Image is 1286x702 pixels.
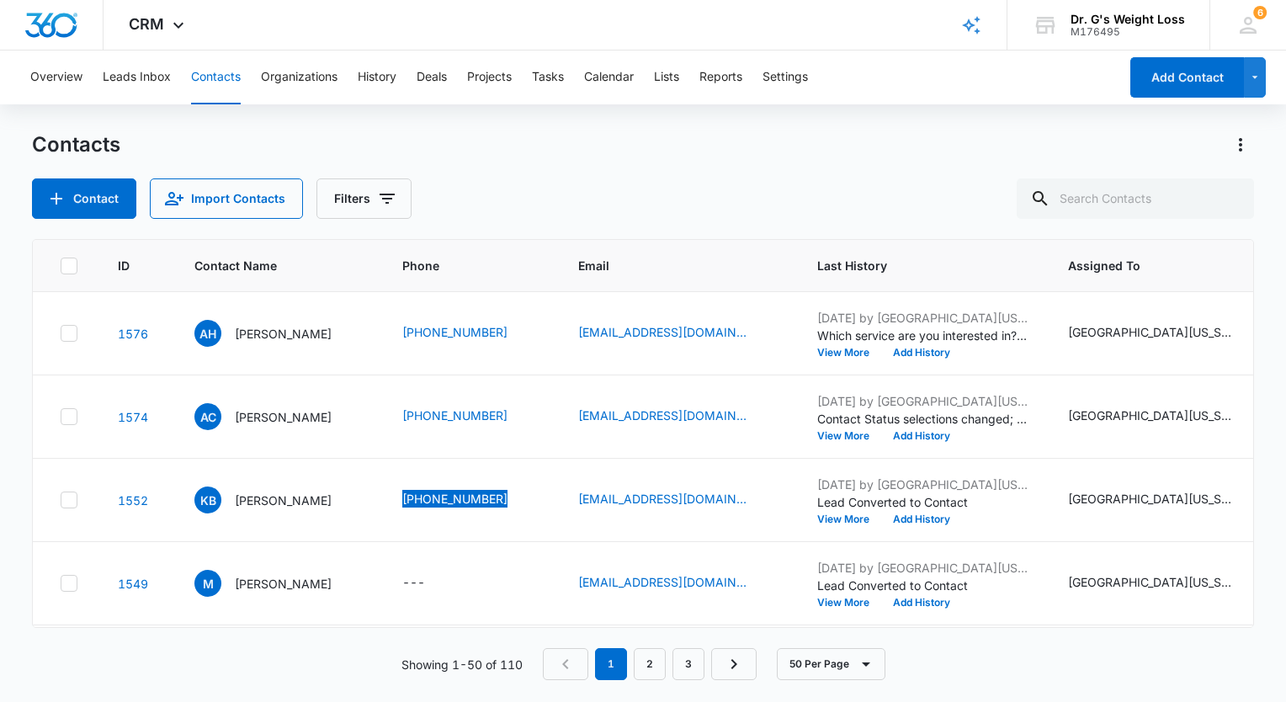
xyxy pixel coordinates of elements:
p: Lead Converted to Contact [817,493,1028,511]
div: [GEOGRAPHIC_DATA][US_STATE] [1068,573,1236,591]
button: Organizations [261,51,337,104]
div: account name [1071,13,1185,26]
button: Filters [316,178,412,219]
a: Navigate to contact details page for Kathleen Butler [118,493,148,508]
p: [DATE] by [GEOGRAPHIC_DATA][US_STATE] [817,392,1028,410]
a: [EMAIL_ADDRESS][DOMAIN_NAME] [578,407,747,424]
p: [DATE] by [GEOGRAPHIC_DATA][US_STATE] [817,559,1028,577]
span: Phone [402,257,513,274]
button: Tasks [532,51,564,104]
p: Showing 1-50 of 110 [401,656,523,673]
button: View More [817,598,881,608]
button: View More [817,514,881,524]
a: [EMAIL_ADDRESS][DOMAIN_NAME] [578,490,747,508]
span: Last History [817,257,1003,274]
a: Page 2 [634,648,666,680]
div: Contact Name - Aretha Hanna - Select to Edit Field [194,320,362,347]
span: Contact Name [194,257,337,274]
div: [GEOGRAPHIC_DATA][US_STATE] [1068,407,1236,424]
a: Next Page [711,648,757,680]
a: Page 3 [672,648,704,680]
button: 50 Per Page [777,648,885,680]
p: [PERSON_NAME] [235,408,332,426]
a: [PHONE_NUMBER] [402,490,507,508]
button: Reports [699,51,742,104]
button: View More [817,431,881,441]
p: [DATE] by [GEOGRAPHIC_DATA][US_STATE] [817,309,1028,327]
button: Add History [881,348,962,358]
p: [PERSON_NAME] [235,575,332,593]
button: Add Contact [1130,57,1244,98]
span: Email [578,257,752,274]
div: [GEOGRAPHIC_DATA][US_STATE] [1068,490,1236,508]
span: AC [194,403,221,430]
button: Calendar [584,51,634,104]
div: Email - kathleenlbutler@hotmail.com - Select to Edit Field [578,490,777,510]
button: Add History [881,431,962,441]
button: View More [817,348,881,358]
div: Assigned To - Boca Florida - Select to Edit Field [1068,490,1267,510]
div: Assigned To - Boca Florida - Select to Edit Field [1068,407,1267,427]
button: Actions [1227,131,1254,158]
button: Add Contact [32,178,136,219]
button: History [358,51,396,104]
div: account id [1071,26,1185,38]
button: Import Contacts [150,178,303,219]
input: Search Contacts [1017,178,1254,219]
a: Navigate to contact details page for Aretha Hanna [118,327,148,341]
p: [DATE] by [GEOGRAPHIC_DATA][US_STATE] [817,476,1028,493]
button: Overview [30,51,82,104]
button: Settings [763,51,808,104]
p: Which service are you interested in? selections changed; WeightLoss was added. [817,327,1028,344]
div: Contact Name - André Caldas - Select to Edit Field [194,403,362,430]
span: AH [194,320,221,347]
span: M [194,570,221,597]
div: Email - myrtajeannette@yahoo.com - Select to Edit Field [578,573,777,593]
p: Contact Status selections changed; Warm Lead ( possibility) was removed and Appointment EMR was a... [817,410,1028,428]
button: Projects [467,51,512,104]
a: [PHONE_NUMBER] [402,407,507,424]
div: [GEOGRAPHIC_DATA][US_STATE] [1068,323,1236,341]
div: Email - a2hanna@browardhealth.org - Select to Edit Field [578,323,777,343]
em: 1 [595,648,627,680]
span: ID [118,257,130,274]
a: Navigate to contact details page for Myrta [118,577,148,591]
a: [PHONE_NUMBER] [402,323,507,341]
button: Deals [417,51,447,104]
h1: Contacts [32,132,120,157]
a: [EMAIL_ADDRESS][DOMAIN_NAME] [578,323,747,341]
button: Leads Inbox [103,51,171,104]
span: Assigned To [1068,257,1242,274]
button: Contacts [191,51,241,104]
a: [EMAIL_ADDRESS][DOMAIN_NAME] [578,573,747,591]
span: 6 [1253,6,1267,19]
button: Add History [881,598,962,608]
div: Phone - (754) 610-2902 - Select to Edit Field [402,407,538,427]
div: Assigned To - Boca Florida - Select to Edit Field [1068,323,1267,343]
div: Contact Name - Kathleen Butler - Select to Edit Field [194,487,362,513]
span: KB [194,487,221,513]
span: CRM [129,15,164,33]
div: Assigned To - Boca Florida - Select to Edit Field [1068,573,1267,593]
p: Lead Converted to Contact [817,577,1028,594]
nav: Pagination [543,648,757,680]
div: notifications count [1253,6,1267,19]
a: Navigate to contact details page for André Caldas [118,410,148,424]
p: [PERSON_NAME] [235,492,332,509]
button: Add History [881,514,962,524]
p: [PERSON_NAME] [235,325,332,343]
div: Phone - (954) 756-1444 - Select to Edit Field [402,323,538,343]
div: Phone - - Select to Edit Field [402,573,455,593]
div: Email - andrevmc@hotmail.com - Select to Edit Field [578,407,777,427]
div: --- [402,573,425,593]
div: Contact Name - Myrta - Select to Edit Field [194,570,362,597]
div: Phone - (407) 231-2837 - Select to Edit Field [402,490,538,510]
button: Lists [654,51,679,104]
